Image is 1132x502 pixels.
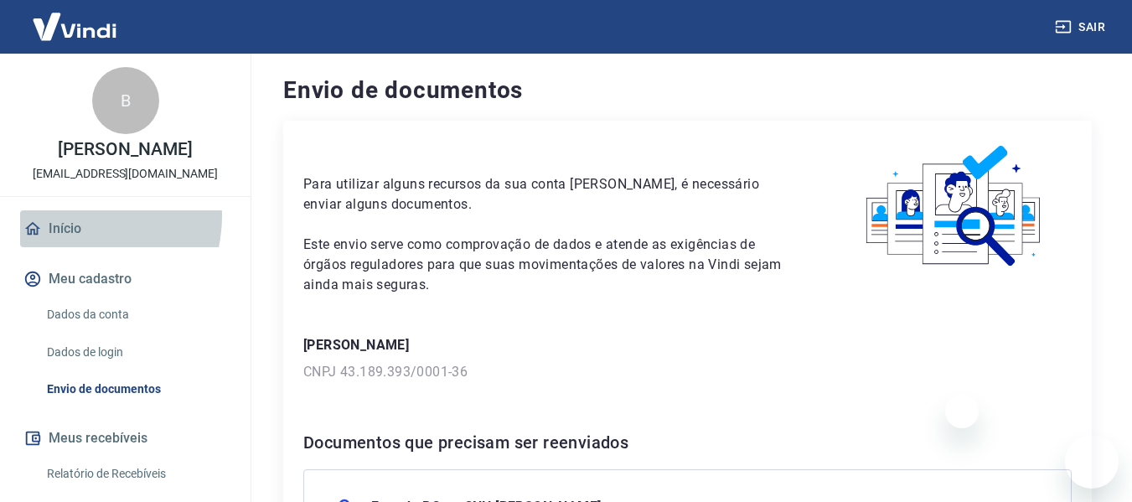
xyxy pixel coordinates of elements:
[303,362,1072,382] p: CNPJ 43.189.393/0001-36
[58,141,192,158] p: [PERSON_NAME]
[1065,435,1119,489] iframe: Botão para abrir a janela de mensagens
[20,420,230,457] button: Meus recebíveis
[303,235,798,295] p: Este envio serve como comprovação de dados e atende as exigências de órgãos reguladores para que ...
[40,372,230,406] a: Envio de documentos
[20,210,230,247] a: Início
[303,174,798,215] p: Para utilizar alguns recursos da sua conta [PERSON_NAME], é necessário enviar alguns documentos.
[20,1,129,52] img: Vindi
[283,74,1092,107] h4: Envio de documentos
[33,165,218,183] p: [EMAIL_ADDRESS][DOMAIN_NAME]
[40,335,230,370] a: Dados de login
[1052,12,1112,43] button: Sair
[92,67,159,134] div: B
[945,395,979,428] iframe: Fechar mensagem
[303,335,1072,355] p: [PERSON_NAME]
[20,261,230,298] button: Meu cadastro
[303,429,1072,456] h6: Documentos que precisam ser reenviados
[40,457,230,491] a: Relatório de Recebíveis
[40,298,230,332] a: Dados da conta
[838,141,1072,272] img: waiting_documents.41d9841a9773e5fdf392cede4d13b617.svg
